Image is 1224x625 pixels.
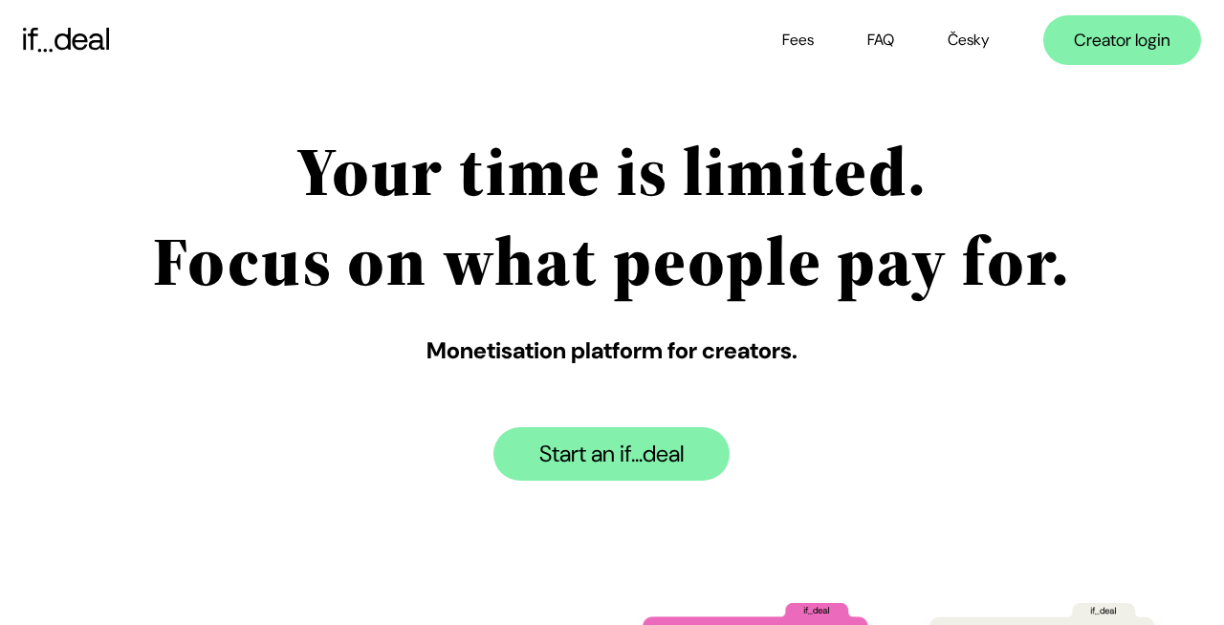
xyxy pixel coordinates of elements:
[782,30,814,50] a: Fees
[153,335,1070,366] div: Monetisation platform for creators.
[1043,15,1201,65] a: Creator login
[867,30,894,50] a: FAQ
[948,30,990,50] a: Česky
[153,126,1070,305] h1: Your time is limited. Focus on what people pay for.
[493,427,730,481] a: Start an if...deal
[23,28,109,53] img: if...deal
